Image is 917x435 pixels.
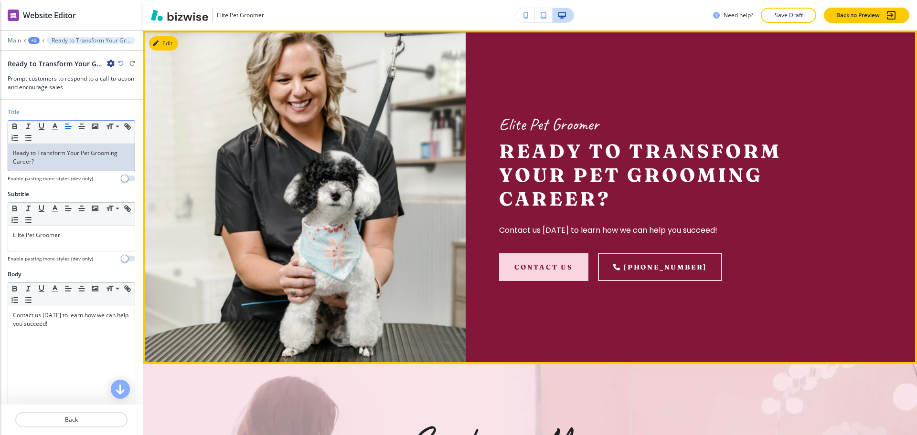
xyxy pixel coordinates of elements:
button: Back [15,412,128,427]
p: Contact us [DATE] to learn how we can help you succeed! [13,311,130,328]
p: Back [16,415,127,424]
p: Contact us [DATE] to learn how we can help you succeed! [499,224,790,236]
p: Ready to Transform Your Pet Grooming Career? [499,139,790,210]
h2: Ready to Transform Your Grooming Career?-1 [8,59,103,69]
h4: Enable pasting more styles (dev only) [8,175,93,182]
h2: Subtitle [8,190,29,198]
button: Edit [149,36,178,51]
p: Back to Preview [836,11,880,20]
p: Ready to Transform Your Grooming Career?-1 [52,37,130,44]
img: Bizwise Logo [151,10,208,21]
button: Save Draft [761,8,816,23]
button: +2 [28,37,40,44]
button: Back to Preview [824,8,909,23]
h3: Need help? [724,11,753,20]
button: Ready to Transform Your Grooming Career?-1 [47,37,135,44]
h2: Body [8,270,21,279]
button: contact us [499,253,588,281]
h2: Website Editor [23,10,76,21]
p: Elite Pet Groomer [499,114,790,135]
h3: Elite Pet Groomer [217,11,264,20]
h4: Enable pasting more styles (dev only) [8,255,93,262]
p: Save Draft [773,11,804,20]
button: Main [8,37,21,44]
img: editor icon [8,10,19,21]
p: Elite Pet Groomer [13,231,130,239]
p: Ready to Transform Your Pet Grooming Career? [13,149,130,166]
button: Elite Pet Groomer [151,8,264,22]
h3: Prompt customers to respond to a call-to-action and encourage sales [8,74,135,92]
h2: Title [8,108,20,116]
a: [PHONE_NUMBER] [598,253,722,281]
